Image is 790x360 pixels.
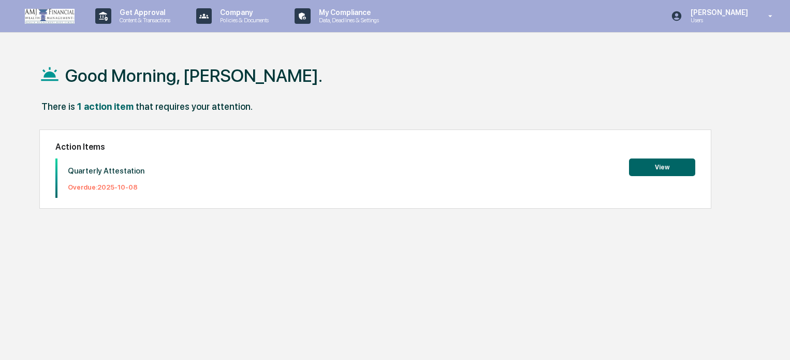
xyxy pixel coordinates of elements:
p: My Compliance [311,8,384,17]
p: Data, Deadlines & Settings [311,17,384,24]
p: Company [212,8,274,17]
p: [PERSON_NAME] [682,8,753,17]
img: logo [25,9,75,24]
button: View [629,159,695,176]
div: There is [41,101,75,112]
h2: Action Items [55,142,695,152]
p: Content & Transactions [111,17,175,24]
p: Users [682,17,753,24]
h1: Good Morning, [PERSON_NAME]. [65,65,323,86]
p: Policies & Documents [212,17,274,24]
p: Quarterly Attestation [68,166,144,176]
div: 1 action item [77,101,134,112]
a: View [629,162,695,171]
div: that requires your attention. [136,101,253,112]
p: Overdue: 2025-10-08 [68,183,144,191]
p: Get Approval [111,8,175,17]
